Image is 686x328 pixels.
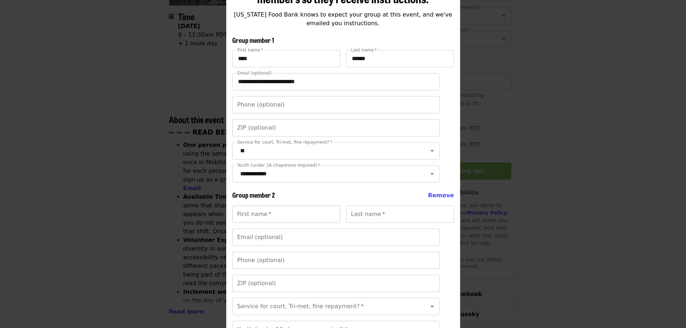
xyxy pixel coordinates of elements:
button: Open [427,169,437,179]
input: Last name [346,50,454,67]
button: Open [427,146,437,156]
input: Phone (optional) [232,252,440,269]
label: Youth (under 16 chaperone required) [237,163,320,167]
input: First name [232,50,340,67]
button: Open [427,301,437,311]
input: First name [232,206,340,223]
label: Email (optional) [237,71,272,75]
input: Phone (optional) [232,96,440,113]
input: Email (optional) [232,73,440,90]
input: Email (optional) [232,229,440,246]
label: Service for court, Tri-met, fine repayment? [237,140,332,144]
span: [US_STATE] Food Bank knows to expect your group at this event, and we've emailed you instructions. [234,11,452,27]
input: ZIP (optional) [232,275,440,292]
label: First name [237,48,263,52]
span: Group member 1 [232,35,274,45]
input: Last name [346,206,454,223]
button: Remove [428,191,454,200]
label: Last name [351,48,377,52]
span: Remove [428,192,454,199]
input: ZIP (optional) [232,119,440,136]
span: Group member 2 [232,190,275,199]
